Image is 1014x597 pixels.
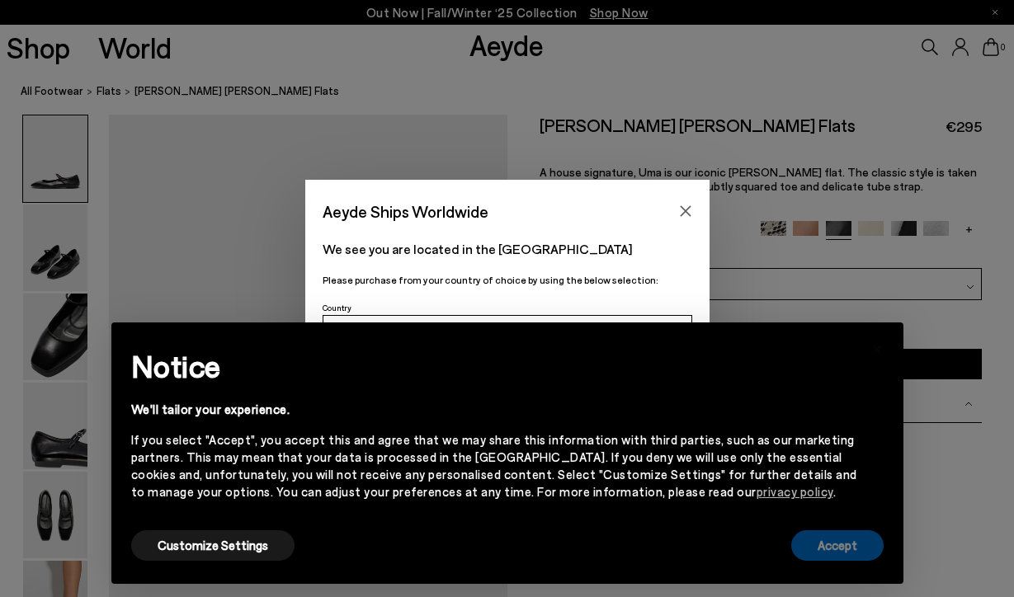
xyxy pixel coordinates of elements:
[757,484,833,499] a: privacy policy
[323,303,351,313] span: Country
[323,272,692,288] p: Please purchase from your country of choice by using the below selection:
[131,530,295,561] button: Customize Settings
[791,530,884,561] button: Accept
[323,239,692,259] p: We see you are located in the [GEOGRAPHIC_DATA]
[131,431,857,501] div: If you select "Accept", you accept this and agree that we may share this information with third p...
[131,345,857,388] h2: Notice
[857,327,897,367] button: Close this notice
[131,401,857,418] div: We'll tailor your experience.
[323,197,488,226] span: Aeyde Ships Worldwide
[871,335,883,359] span: ×
[673,199,698,223] button: Close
